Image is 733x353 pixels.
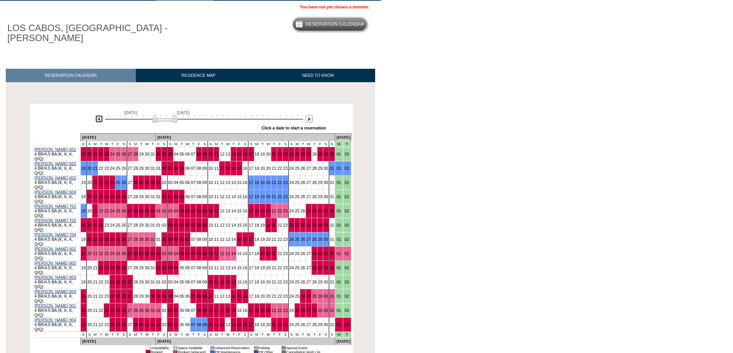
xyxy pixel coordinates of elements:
a: 03 [168,265,173,270]
a: 01 [156,180,161,185]
a: 10 [209,294,213,298]
a: 19 [260,180,265,185]
a: [PERSON_NAME] 702 [35,218,76,223]
a: 23 [104,265,109,270]
a: 31 [330,166,334,171]
a: 29 [139,308,144,313]
a: 04 [174,265,179,270]
a: 29 [318,251,322,256]
a: 28 [134,308,138,313]
a: 30 [324,265,328,270]
a: 27 [128,237,132,242]
a: 23 [104,237,109,242]
a: 31 [330,209,334,213]
a: 30 [324,152,328,156]
a: 02 [345,194,349,199]
a: 12 [220,280,224,284]
a: 06 [185,251,190,256]
a: 08 [197,294,201,298]
a: 18 [255,209,259,213]
a: 27 [128,152,132,156]
a: 30 [324,294,328,298]
a: 12 [220,251,224,256]
a: 25 [116,209,120,213]
a: 02 [345,209,349,213]
a: 20 [266,209,270,213]
a: 26 [301,294,305,298]
a: 22 [99,152,103,156]
a: 17 [249,237,254,242]
a: 27 [128,308,132,313]
a: 20 [87,194,92,199]
a: 23 [283,152,288,156]
a: 20 [266,308,270,313]
a: 10 [209,152,213,156]
a: 21 [93,209,97,213]
a: 20 [266,194,270,199]
a: 03 [168,209,173,213]
a: 24 [110,280,115,284]
a: 23 [283,308,288,313]
a: 27 [128,280,132,284]
a: 18 [255,308,259,313]
a: 25 [295,152,300,156]
a: 27 [306,223,311,227]
img: Previous [95,115,103,123]
a: 26 [122,294,126,298]
a: 21 [272,194,276,199]
a: 11 [214,308,219,313]
a: 04 [174,209,179,213]
a: 02 [162,209,167,213]
a: [PERSON_NAME] 803 [35,275,76,280]
a: [PERSON_NAME] 801 [35,247,76,251]
a: 01 [337,166,341,171]
a: 11 [214,280,219,284]
a: [PERSON_NAME] 704 [35,232,76,237]
a: 24 [110,194,115,199]
a: 21 [93,152,97,156]
a: 22 [99,223,103,227]
a: 15 [237,152,242,156]
a: 02 [345,294,349,298]
a: 02 [345,152,349,156]
a: 19 [81,223,86,227]
h5: Reservation Calendar [306,22,364,27]
a: 19 [260,209,265,213]
a: 29 [318,265,322,270]
a: 24 [110,308,115,313]
a: 02 [345,251,349,256]
a: 26 [122,265,126,270]
a: 04 [174,194,179,199]
a: 21 [272,180,276,185]
a: 25 [116,194,120,199]
a: 23 [104,152,109,156]
a: 20 [87,166,92,171]
a: 15 [237,294,242,298]
a: 20 [87,223,92,227]
a: 03 [168,294,173,298]
a: 11 [214,251,219,256]
a: 31 [150,209,155,213]
a: 26 [301,152,305,156]
a: 19 [260,308,265,313]
a: 13 [225,166,230,171]
a: 29 [318,237,322,242]
a: 02 [345,223,349,227]
a: 23 [283,194,288,199]
a: RESIDENCE MAP [136,69,261,82]
a: 19 [260,194,265,199]
a: 20 [266,223,270,227]
a: 11 [214,152,219,156]
a: 31 [150,308,155,313]
a: 06 [185,223,190,227]
a: 25 [116,294,120,298]
a: 21 [93,166,97,171]
a: 30 [145,308,149,313]
a: 26 [122,251,126,256]
a: 26 [122,194,126,199]
a: 19 [81,166,86,171]
a: 31 [330,152,334,156]
a: 22 [99,194,103,199]
a: 24 [289,237,294,242]
a: 29 [139,209,144,213]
